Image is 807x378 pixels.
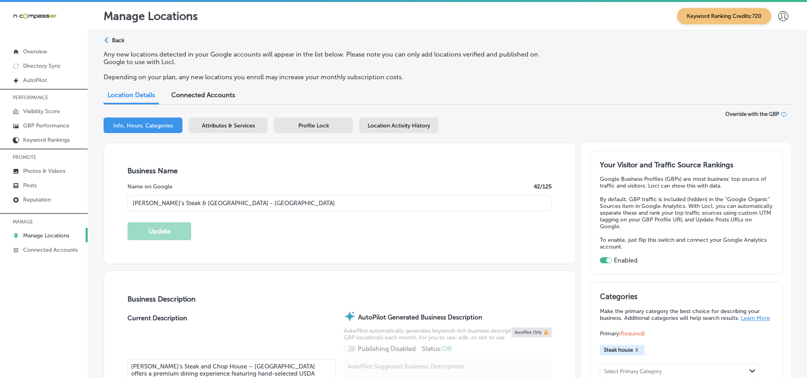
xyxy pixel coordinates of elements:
p: To enable, just flip this switch and connect your Google Analytics account. [600,237,773,250]
span: Primary [600,330,645,337]
p: GBP Performance [23,122,69,129]
p: AutoPilot [23,77,47,84]
p: Manage Locations [104,10,198,23]
span: Override with the GBP [725,111,779,117]
button: X [633,347,641,353]
h3: Your Visitor and Traffic Source Rankings [600,161,773,169]
a: Learn More [741,315,770,321]
p: Google Business Profiles (GBPs) are most business' top source of traffic and visitors. Locl can s... [600,176,773,189]
p: Depending on your plan, any new locations you enroll may increase your monthly subscription costs. [104,73,550,81]
strong: AutoPilot Generated Business Description [358,313,482,321]
p: Photos & Videos [23,168,65,174]
span: Location Details [108,91,155,99]
h3: Business Name [127,166,552,175]
p: Directory Sync [23,63,61,69]
span: Attributes & Services [202,122,255,129]
label: Current Description [127,314,187,359]
span: Profile Lock [298,122,329,129]
button: Update [127,222,191,240]
label: Enabled [614,257,638,264]
p: Overview [23,48,47,55]
span: Connected Accounts [171,91,235,99]
p: Any new locations detected in your Google accounts will appear in the list below. Please note you... [104,51,550,66]
p: Make the primary category the best choice for describing your business. Additional categories wil... [600,308,773,321]
label: Name on Google [127,183,172,190]
p: Connected Accounts [23,247,78,253]
p: Posts [23,182,37,189]
input: Enter Location Name [127,195,552,211]
p: Manage Locations [23,232,69,239]
label: 42 /125 [534,183,552,190]
h3: Categories [600,292,773,304]
img: autopilot-icon [344,310,356,322]
span: Location Activity History [368,122,430,129]
p: Keyword Rankings [23,137,70,143]
div: Select Primary Category [604,368,662,374]
span: Steak house [604,347,633,353]
span: (Required) [619,330,645,337]
p: Reputation [23,196,51,203]
span: Info, Hours, Categories [113,122,173,129]
p: Back [112,37,124,44]
span: Keyword Ranking Credits: 720 [677,8,771,24]
p: By default, GBP traffic is included (hidden) in the "Google Organic" Sources item in Google Analy... [600,196,773,230]
img: 660ab0bf-5cc7-4cb8-ba1c-48b5ae0f18e60NCTV_CLogo_TV_Black_-500x88.png [13,12,57,20]
h3: Business Description [127,295,552,304]
p: Visibility Score [23,108,60,115]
